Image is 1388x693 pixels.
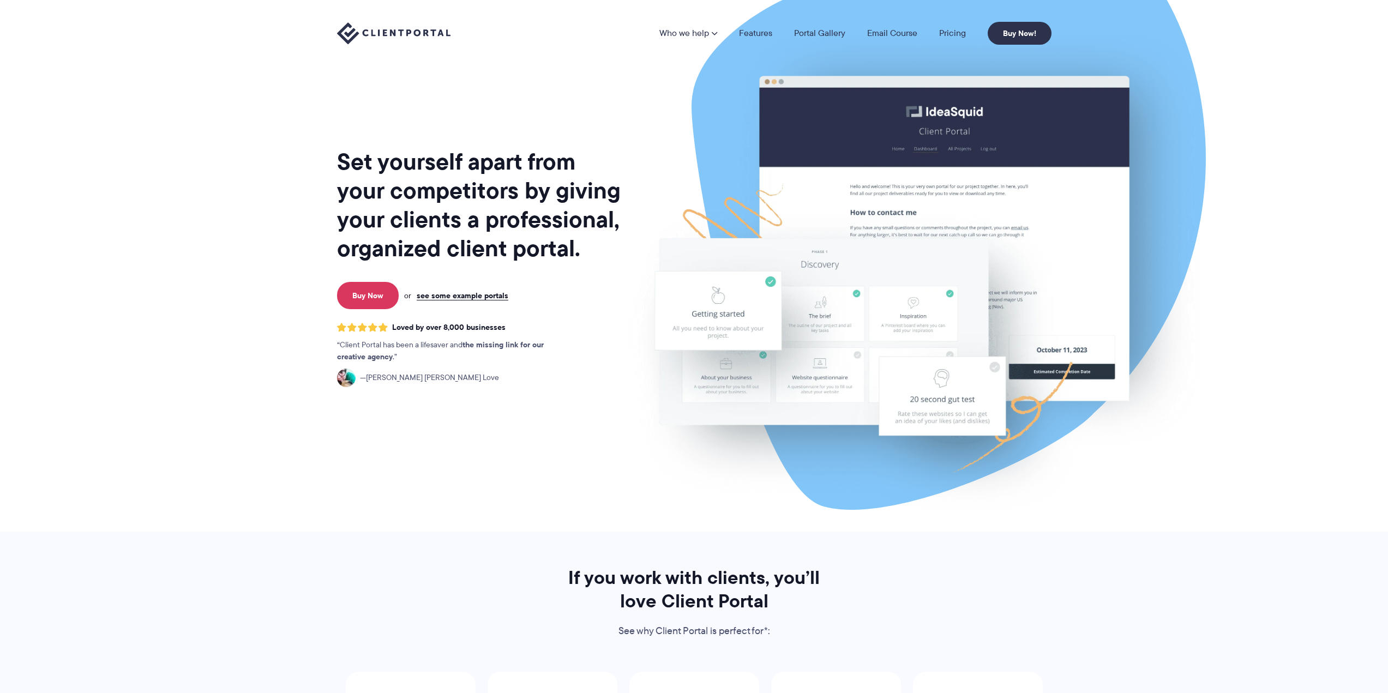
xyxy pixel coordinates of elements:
a: see some example portals [417,291,508,300]
span: [PERSON_NAME] [PERSON_NAME] Love [360,372,499,384]
a: Features [739,29,772,38]
a: Buy Now! [988,22,1051,45]
p: See why Client Portal is perfect for*: [554,623,835,640]
a: Email Course [867,29,917,38]
span: or [404,291,411,300]
p: Client Portal has been a lifesaver and . [337,339,566,363]
strong: the missing link for our creative agency [337,339,544,363]
span: Loved by over 8,000 businesses [392,323,506,332]
a: Who we help [659,29,717,38]
a: Buy Now [337,282,399,309]
h2: If you work with clients, you’ll love Client Portal [554,566,835,613]
h1: Set yourself apart from your competitors by giving your clients a professional, organized client ... [337,147,623,263]
a: Portal Gallery [794,29,845,38]
a: Pricing [939,29,966,38]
